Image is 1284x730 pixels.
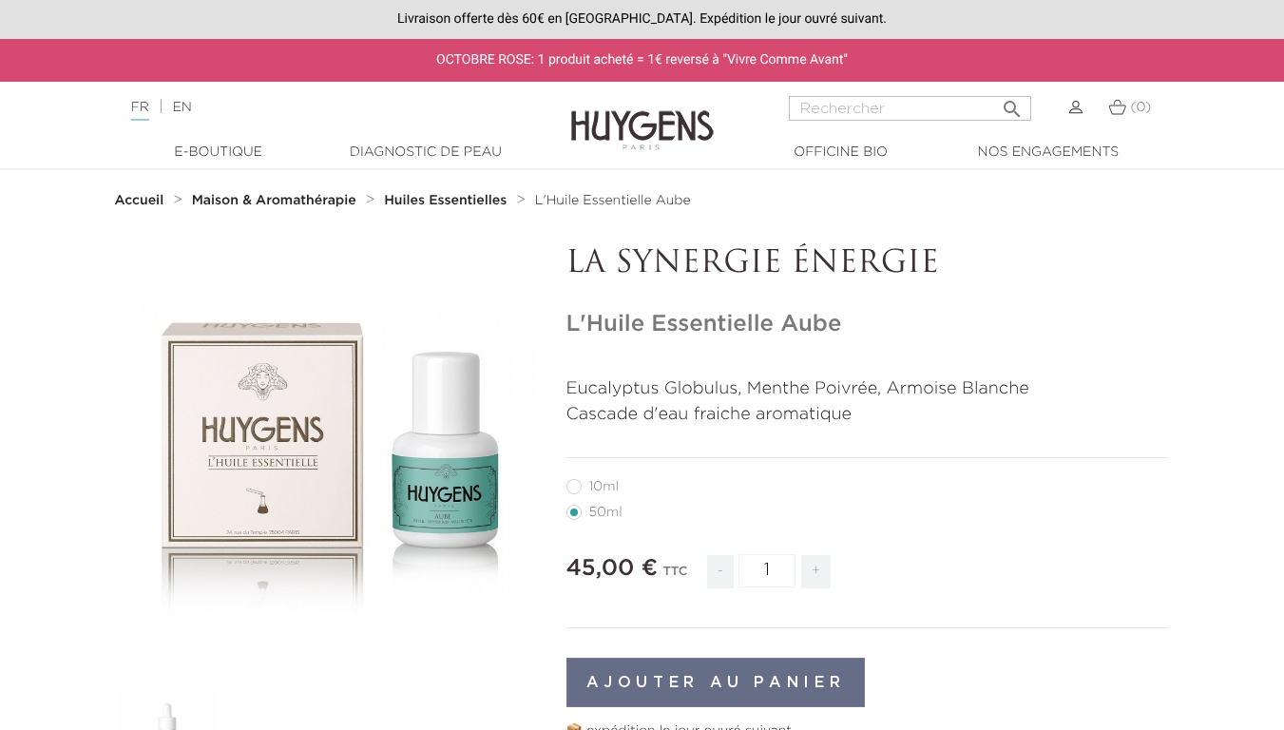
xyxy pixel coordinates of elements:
[384,193,511,208] a: Huiles Essentielles
[172,101,191,114] a: EN
[953,143,1143,163] a: Nos engagements
[571,80,714,153] img: Huygens
[746,143,936,163] a: Officine Bio
[566,376,1170,402] p: Eucalyptus Globulus, Menthe Poivrée, Armoise Blanche
[566,402,1170,428] p: Cascade d'eau fraiche aromatique
[1001,92,1024,115] i: 
[801,555,832,588] span: +
[789,96,1031,121] input: Rechercher
[566,479,642,494] label: 10ml
[566,658,866,707] button: Ajouter au panier
[384,194,507,207] strong: Huiles Essentielles
[115,193,168,208] a: Accueil
[122,96,521,119] div: |
[662,551,687,603] div: TTC
[566,311,1170,338] h1: L'Huile Essentielle Aube
[1130,101,1151,114] span: (0)
[124,143,314,163] a: E-Boutique
[707,555,734,588] span: -
[566,505,645,520] label: 50ml
[131,101,149,121] a: FR
[192,194,356,207] strong: Maison & Aromathérapie
[566,246,1170,282] p: LA SYNERGIE ÉNERGIE
[566,557,658,580] span: 45,00 €
[535,193,691,208] a: L'Huile Essentielle Aube
[192,193,361,208] a: Maison & Aromathérapie
[535,194,691,207] span: L'Huile Essentielle Aube
[331,143,521,163] a: Diagnostic de peau
[115,194,164,207] strong: Accueil
[738,554,795,587] input: Quantité
[995,90,1029,116] button: 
